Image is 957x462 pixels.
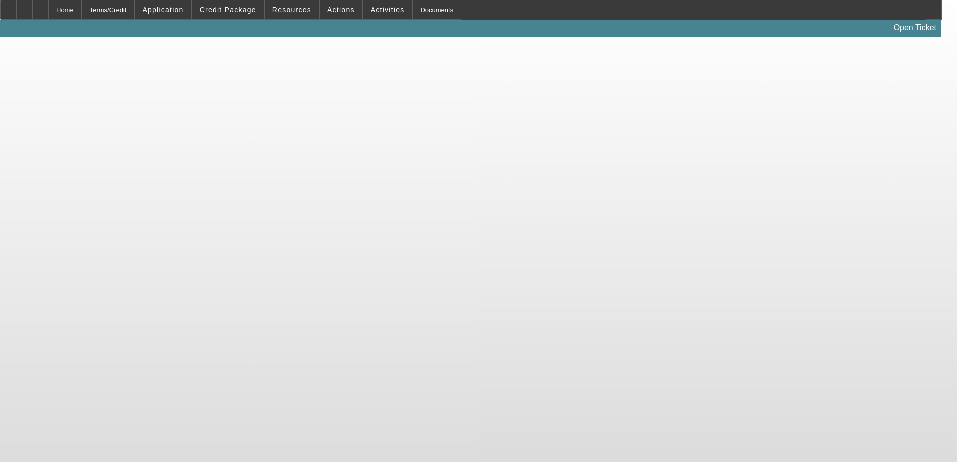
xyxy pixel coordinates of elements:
a: Open Ticket [890,19,940,36]
button: Application [135,0,191,19]
button: Actions [320,0,362,19]
span: Application [142,6,183,14]
span: Activities [371,6,405,14]
button: Activities [363,0,412,19]
span: Resources [272,6,311,14]
button: Resources [265,0,319,19]
span: Actions [327,6,355,14]
button: Credit Package [192,0,264,19]
span: Credit Package [200,6,256,14]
